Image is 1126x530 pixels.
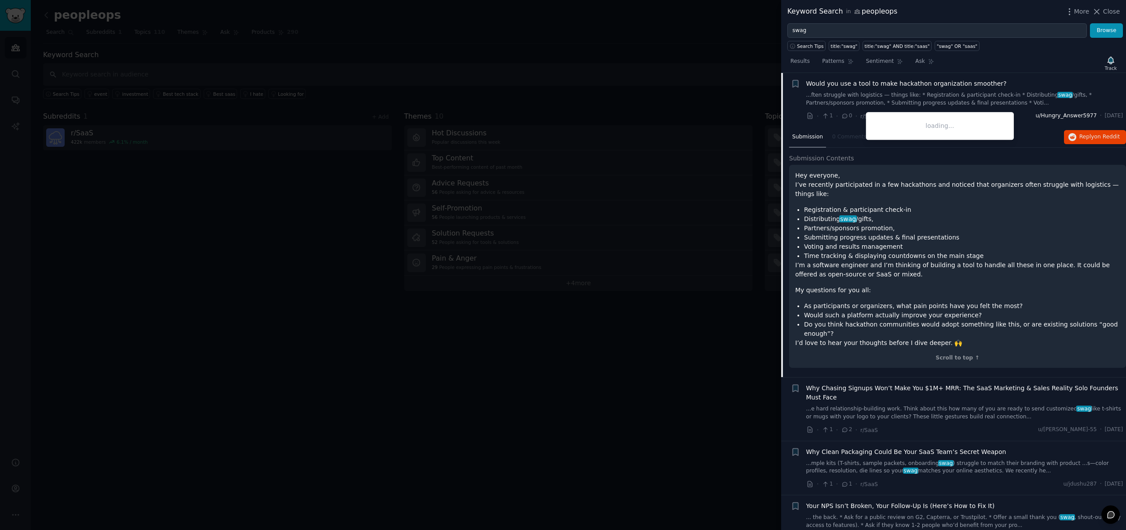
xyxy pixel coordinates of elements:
[836,479,838,489] span: ·
[866,112,1014,140] div: loading...
[795,354,1120,362] div: Scroll to top ↑
[787,41,826,51] button: Search Tips
[1036,112,1097,120] span: u/Hungry_Answer5977
[935,41,980,51] a: "swag" OR "saas"
[1065,7,1089,16] button: More
[1079,133,1120,141] span: Reply
[806,514,1123,529] a: ... the back. * Ask for a public review on G2, Capterra, or Trustpilot. * Offer a small thank you...
[855,112,857,121] span: ·
[1105,65,1117,71] div: Track
[903,468,918,474] span: swag
[881,112,883,121] span: ·
[804,224,1120,233] li: Partners/sponsors promotion,
[846,8,851,16] span: in
[804,320,1120,338] li: Do you think hackathon communities would adopt something like this, or are existing solutions “go...
[841,112,852,120] span: 0
[860,427,878,433] span: r/SaaS
[822,480,833,488] span: 1
[795,171,1120,199] p: Hey everyone, I’ve recently participated in a few hackathons and noticed that organizers often st...
[787,6,897,17] div: Keyword Search peopleops
[804,301,1120,311] li: As participants or organizers, what pain points have you felt the most?
[1100,480,1102,488] span: ·
[804,251,1120,261] li: Time tracking & displaying countdowns on the main stage
[1105,426,1123,434] span: [DATE]
[912,54,937,73] a: Ask
[789,154,854,163] span: Submission Contents
[806,405,1123,421] a: ...e hard relationship-building work. Think about this how many of you are ready to send customiz...
[1060,514,1075,520] span: swag
[855,479,857,489] span: ·
[855,425,857,435] span: ·
[864,43,929,49] div: title:"swag" AND title:"saas"
[806,447,1006,457] a: Why Clean Packaging Could Be Your SaaS Team’s Secret Weapon
[795,286,1120,295] p: My questions for you all:
[1100,112,1102,120] span: ·
[787,23,1087,38] input: Try a keyword related to your business
[804,233,1120,242] li: Submitting progress updates & final presentations
[804,214,1120,224] li: Distributing /gifts,
[863,54,906,73] a: Sentiment
[806,501,995,511] a: Your NPS Isn’t Broken, Your Follow-Up Is (Here’s How to Fix It)
[804,242,1120,251] li: Voting and results management
[795,338,1120,348] p: I’d love to hear your thoughts before I dive deeper. 🙌
[1057,92,1073,98] span: swag
[817,425,819,435] span: ·
[806,460,1123,475] a: ...mple kits (T-shirts, sample packets, onboardingswag) struggle to match their branding with pro...
[822,426,833,434] span: 1
[806,79,1007,88] a: Would you use a tool to make hackathon organization smoother?
[839,215,857,222] span: swag
[1064,130,1126,144] button: Replyon Reddit
[817,479,819,489] span: ·
[1094,134,1120,140] span: on Reddit
[863,41,932,51] a: title:"swag" AND title:"saas"
[937,43,978,49] div: "swag" OR "saas"
[792,133,823,141] span: Submission
[1090,23,1123,38] button: Browse
[915,58,925,65] span: Ask
[787,54,813,73] a: Results
[797,43,824,49] span: Search Tips
[817,112,819,121] span: ·
[806,91,1123,107] a: ...ften struggle with logistics — things like: * Registration & participant check-in * Distributi...
[841,426,852,434] span: 2
[1105,480,1123,488] span: [DATE]
[860,113,878,120] span: r/SaaS
[938,460,954,466] span: swag
[822,58,844,65] span: Patterns
[836,112,838,121] span: ·
[804,311,1120,320] li: Would such a platform actually improve your experience?
[866,58,894,65] span: Sentiment
[829,41,859,51] a: title:"swag"
[1105,112,1123,120] span: [DATE]
[1100,426,1102,434] span: ·
[790,58,810,65] span: Results
[795,261,1120,279] p: I’m a software engineer and I’m thinking of building a tool to handle all these in one place. It ...
[1064,480,1097,488] span: u/jdushu287
[1102,54,1120,73] button: Track
[819,54,856,73] a: Patterns
[836,425,838,435] span: ·
[822,112,833,120] span: 1
[831,43,858,49] div: title:"swag"
[860,481,878,487] span: r/SaaS
[1103,7,1120,16] span: Close
[1038,426,1097,434] span: u/[PERSON_NAME]-55
[1092,7,1120,16] button: Close
[804,205,1120,214] li: Registration & participant check-in
[806,384,1123,402] a: Why Chasing Signups Won’t Make You $1M+ MRR: The SaaS Marketing & Sales Reality Solo Founders Mus...
[1076,406,1092,412] span: swag
[841,480,852,488] span: 1
[1074,7,1089,16] span: More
